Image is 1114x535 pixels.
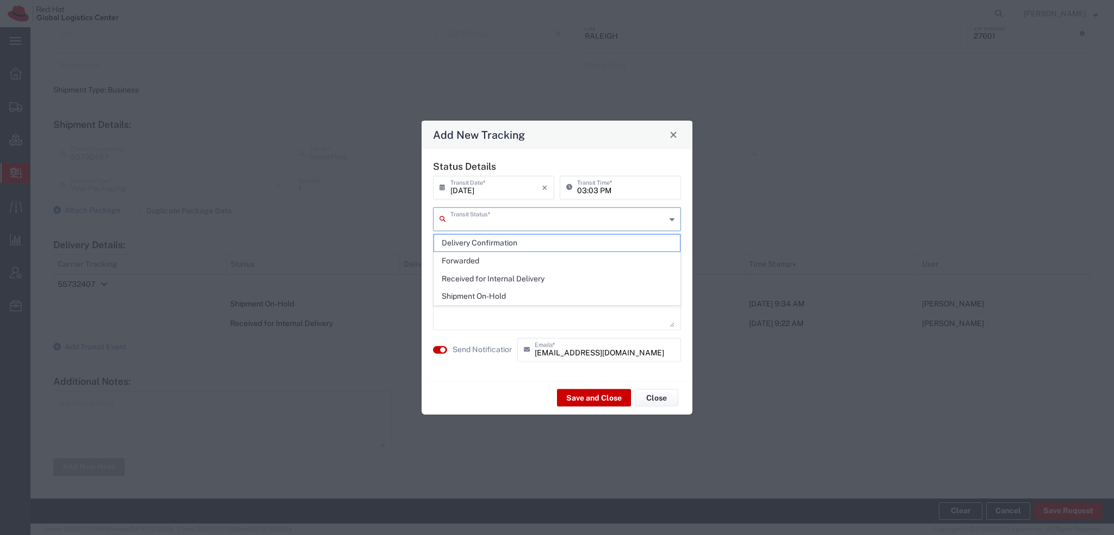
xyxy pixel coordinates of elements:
button: Close [666,127,681,142]
label: Send Notification [453,344,513,355]
h4: Add New Tracking [433,127,525,143]
button: Save and Close [557,389,631,407]
button: Close [635,389,678,407]
span: Delivery Confirmation [434,235,680,251]
span: Shipment On-Hold [434,288,680,305]
agx-label: Send Notification [453,344,512,355]
span: Received for Internal Delivery [434,270,680,287]
span: Forwarded [434,253,680,269]
i: × [542,179,548,196]
h5: Status Details [433,160,681,171]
